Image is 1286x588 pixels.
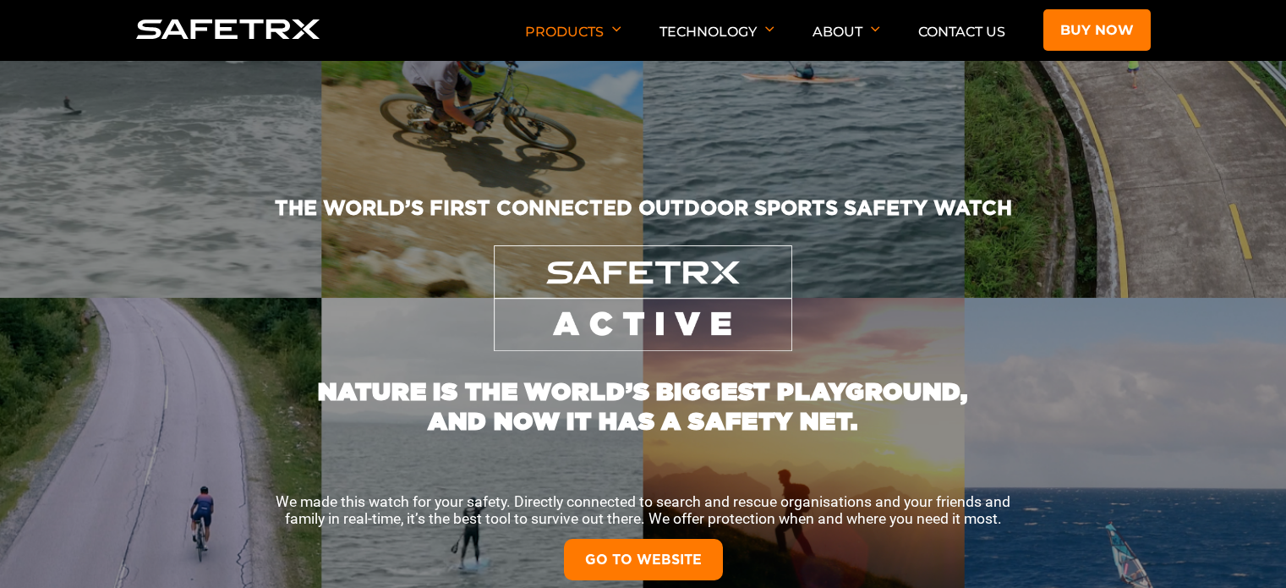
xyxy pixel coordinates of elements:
[136,19,320,39] img: Logo SafeTrx
[612,26,621,32] img: Arrow down icon
[494,245,792,351] img: SafeTrx Active Logo
[525,24,621,61] p: Products
[564,539,723,580] a: GO TO WEBSITE
[871,26,880,32] img: Arrow down icon
[1043,9,1151,51] a: Buy now
[918,24,1005,40] a: Contact Us
[263,493,1024,527] p: We made this watch for your safety. Directly connected to search and rescue organisations and you...
[305,351,982,436] h1: NATURE IS THE WORLD’S BIGGEST PLAYGROUND, AND NOW IT HAS A SAFETY NET.
[765,26,774,32] img: Arrow down icon
[129,195,1157,245] h2: THE WORLD’S FIRST CONNECTED OUTDOOR SPORTS SAFETY WATCH
[813,24,880,61] p: About
[659,24,774,61] p: Technology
